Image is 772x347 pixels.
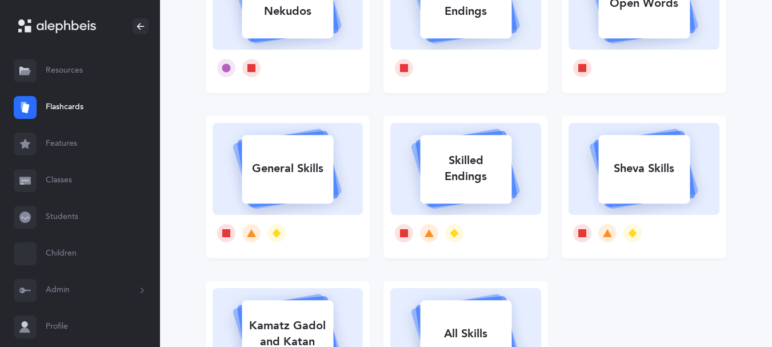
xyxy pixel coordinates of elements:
div: Skilled Endings [420,146,511,192]
div: General Skills [242,154,333,184]
div: Sheva Skills [598,154,690,184]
